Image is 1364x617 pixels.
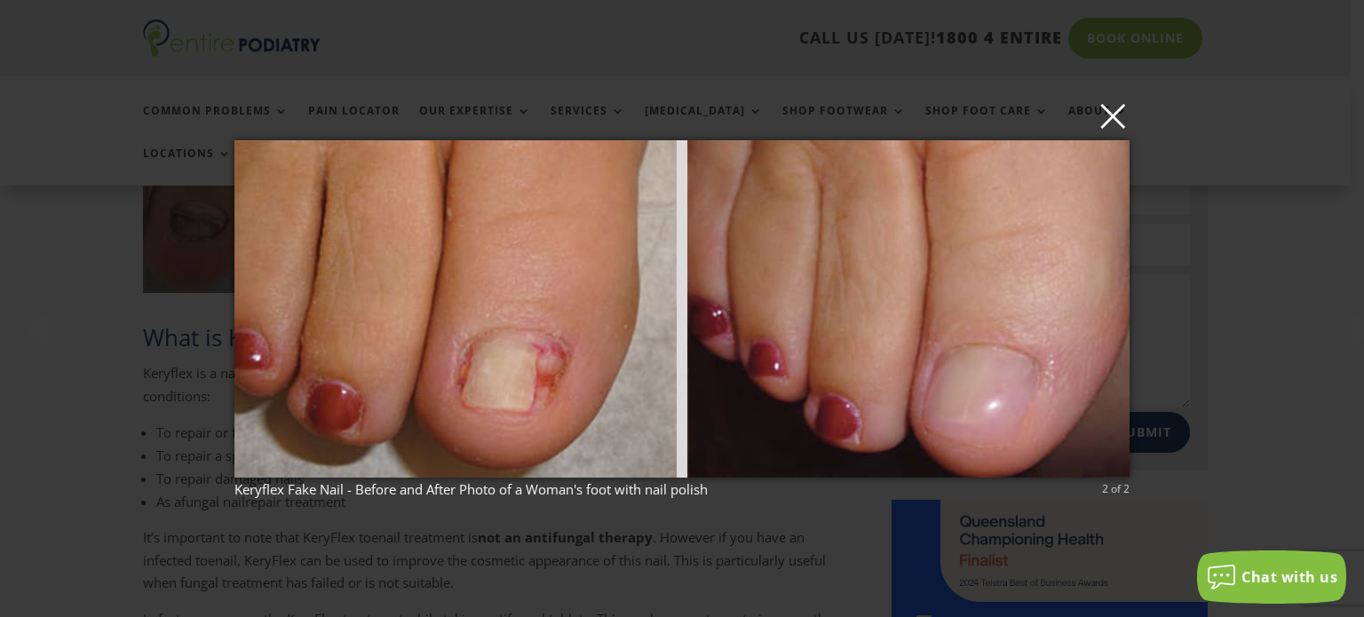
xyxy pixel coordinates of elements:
[234,105,1130,513] img: Keryflex Fake Nail - Before and After Photo of a Woman's foot with nail polish
[1241,567,1337,587] span: Chat with us
[1197,550,1346,604] button: Chat with us
[1321,281,1364,323] button: Next (Right arrow key)
[1102,481,1130,497] div: 2 of 2
[240,96,1135,135] button: ×
[234,481,1130,497] div: Keryflex Fake Nail - Before and After Photo of a Woman's foot with nail polish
